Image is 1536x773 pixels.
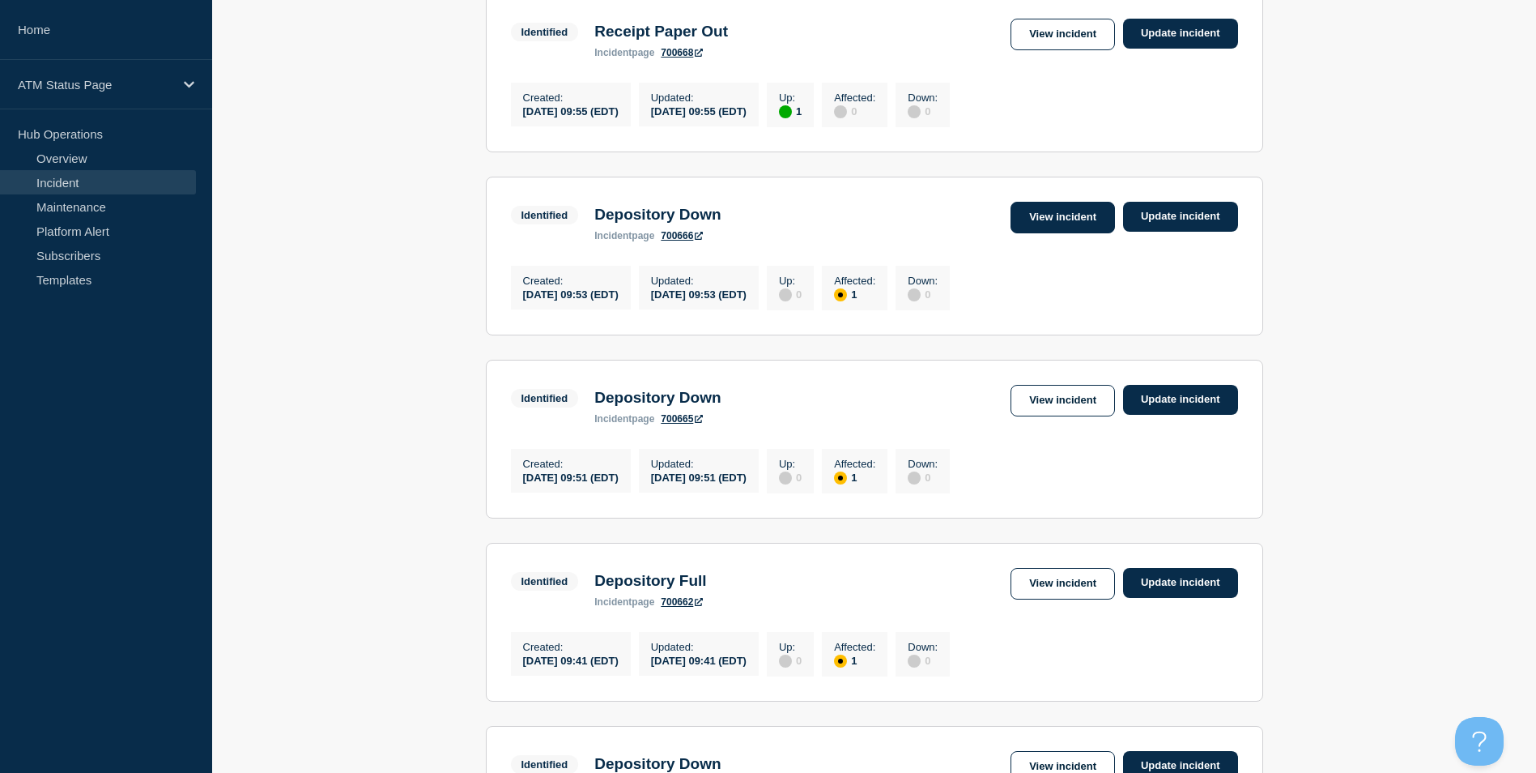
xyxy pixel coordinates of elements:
[779,92,802,104] p: Up :
[594,230,654,241] p: page
[594,23,728,41] h3: Receipt Paper Out
[834,472,847,485] div: affected
[523,653,619,667] div: [DATE] 09:41 (EDT)
[908,641,938,653] p: Down :
[523,287,619,301] div: [DATE] 09:53 (EDT)
[834,92,875,104] p: Affected :
[908,472,921,485] div: disabled
[779,288,792,301] div: disabled
[523,275,619,287] p: Created :
[511,206,579,224] span: Identified
[834,287,875,301] div: 1
[594,572,706,590] h3: Depository Full
[1011,385,1115,416] a: View incident
[834,653,875,668] div: 1
[779,641,802,653] p: Up :
[908,104,938,118] div: 0
[651,104,747,117] div: [DATE] 09:55 (EDT)
[834,458,875,470] p: Affected :
[834,104,875,118] div: 0
[594,206,721,224] h3: Depository Down
[908,92,938,104] p: Down :
[523,92,619,104] p: Created :
[908,288,921,301] div: disabled
[779,104,802,118] div: 1
[834,641,875,653] p: Affected :
[594,389,721,407] h3: Depository Down
[661,230,703,241] a: 700666
[661,47,703,58] a: 700668
[908,287,938,301] div: 0
[1123,568,1238,598] a: Update incident
[908,653,938,668] div: 0
[779,275,802,287] p: Up :
[594,413,632,425] span: incident
[779,105,792,118] div: up
[594,413,654,425] p: page
[18,78,173,92] p: ATM Status Page
[661,596,703,608] a: 700662
[779,655,792,668] div: disabled
[651,92,747,104] p: Updated :
[594,596,654,608] p: page
[834,275,875,287] p: Affected :
[908,655,921,668] div: disabled
[594,230,632,241] span: incident
[1123,202,1238,232] a: Update incident
[779,470,802,485] div: 0
[779,472,792,485] div: disabled
[1011,202,1115,233] a: View incident
[1455,717,1504,766] iframe: Help Scout Beacon - Open
[834,655,847,668] div: affected
[511,23,579,41] span: Identified
[651,458,747,470] p: Updated :
[1011,19,1115,50] a: View incident
[594,47,654,58] p: page
[1123,385,1238,415] a: Update incident
[651,641,747,653] p: Updated :
[834,105,847,118] div: disabled
[834,288,847,301] div: affected
[651,653,747,667] div: [DATE] 09:41 (EDT)
[661,413,703,425] a: 700665
[1011,568,1115,600] a: View incident
[651,287,747,301] div: [DATE] 09:53 (EDT)
[908,458,938,470] p: Down :
[523,458,619,470] p: Created :
[523,104,619,117] div: [DATE] 09:55 (EDT)
[779,458,802,470] p: Up :
[594,47,632,58] span: incident
[594,755,721,773] h3: Depository Down
[908,275,938,287] p: Down :
[594,596,632,608] span: incident
[1123,19,1238,49] a: Update incident
[908,105,921,118] div: disabled
[779,287,802,301] div: 0
[908,470,938,485] div: 0
[511,389,579,408] span: Identified
[779,653,802,668] div: 0
[511,572,579,591] span: Identified
[523,470,619,484] div: [DATE] 09:51 (EDT)
[834,470,875,485] div: 1
[651,470,747,484] div: [DATE] 09:51 (EDT)
[523,641,619,653] p: Created :
[651,275,747,287] p: Updated :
